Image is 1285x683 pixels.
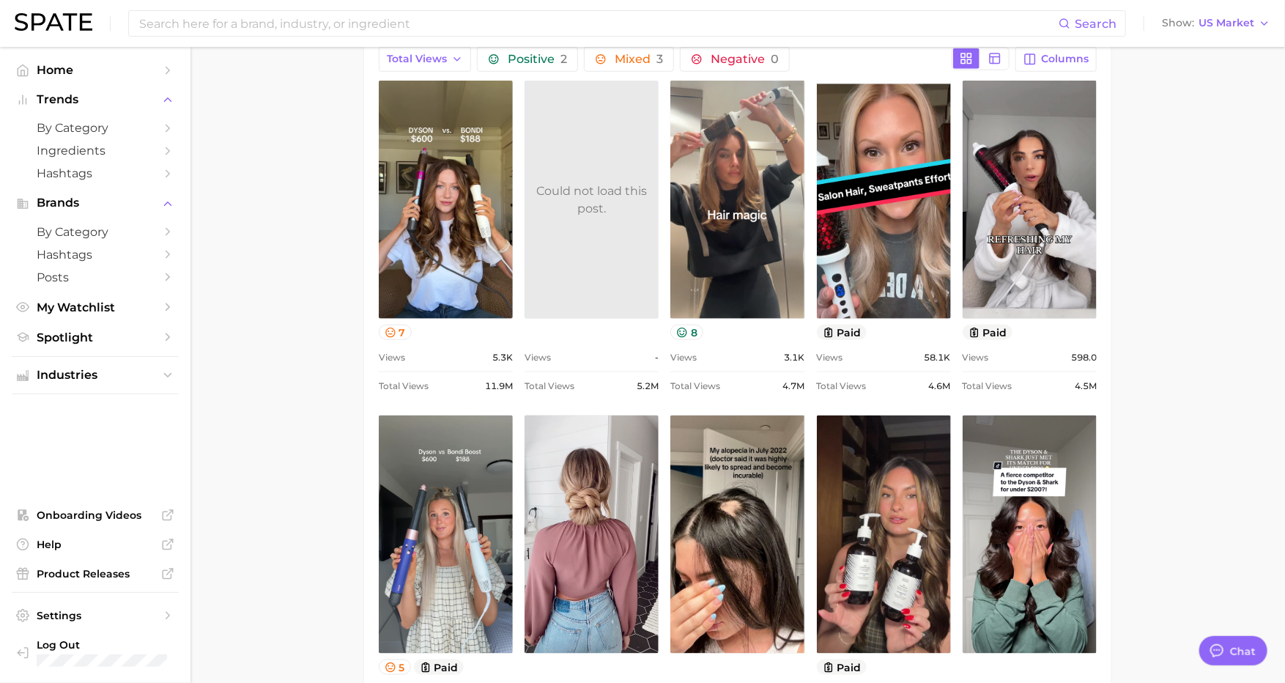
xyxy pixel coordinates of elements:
[525,81,659,319] a: Could not load this post.
[12,296,179,319] a: My Watchlist
[12,266,179,289] a: Posts
[37,300,154,314] span: My Watchlist
[12,364,179,386] button: Industries
[37,121,154,135] span: by Category
[37,270,154,284] span: Posts
[670,349,697,366] span: Views
[379,325,412,340] button: 7
[492,349,513,366] span: 5.3k
[817,325,867,340] button: paid
[12,326,179,349] a: Spotlight
[785,349,805,366] span: 3.1k
[485,377,513,395] span: 11.9m
[138,11,1059,36] input: Search here for a brand, industry, or ingredient
[12,534,179,555] a: Help
[817,660,867,675] button: paid
[37,63,154,77] span: Home
[656,52,663,66] span: 3
[925,349,951,366] span: 58.1k
[37,166,154,180] span: Hashtags
[560,52,567,66] span: 2
[387,53,447,65] span: Total Views
[963,349,989,366] span: Views
[783,377,805,395] span: 4.7m
[12,605,179,627] a: Settings
[525,182,659,218] div: Could not load this post.
[1199,19,1254,27] span: US Market
[379,377,429,395] span: Total Views
[711,53,779,65] span: Negative
[12,117,179,139] a: by Category
[379,660,411,675] button: 5
[817,349,843,366] span: Views
[12,563,179,585] a: Product Releases
[12,192,179,214] button: Brands
[414,660,464,675] button: paid
[655,349,659,366] span: -
[615,53,663,65] span: Mixed
[1075,377,1097,395] span: 4.5m
[525,349,551,366] span: Views
[379,349,405,366] span: Views
[1041,53,1089,65] span: Columns
[37,609,154,622] span: Settings
[37,225,154,239] span: by Category
[1071,349,1097,366] span: 598.0
[929,377,951,395] span: 4.6m
[37,638,180,651] span: Log Out
[1075,17,1116,31] span: Search
[37,567,154,580] span: Product Releases
[670,325,703,340] button: 8
[963,377,1012,395] span: Total Views
[12,504,179,526] a: Onboarding Videos
[37,196,154,210] span: Brands
[670,377,720,395] span: Total Views
[37,93,154,106] span: Trends
[817,377,867,395] span: Total Views
[12,162,179,185] a: Hashtags
[12,59,179,81] a: Home
[1158,14,1274,33] button: ShowUS Market
[12,89,179,111] button: Trends
[37,369,154,382] span: Industries
[12,634,179,671] a: Log out. Currently logged in with e-mail mzreik@lashcoholding.com.
[37,248,154,262] span: Hashtags
[1162,19,1194,27] span: Show
[12,139,179,162] a: Ingredients
[379,47,471,72] button: Total Views
[15,13,92,31] img: SPATE
[37,509,154,522] span: Onboarding Videos
[771,52,779,66] span: 0
[525,377,574,395] span: Total Views
[1015,47,1097,72] button: Columns
[37,331,154,344] span: Spotlight
[12,221,179,243] a: by Category
[37,538,154,551] span: Help
[508,53,567,65] span: Positive
[12,243,179,266] a: Hashtags
[963,325,1013,340] button: paid
[37,144,154,158] span: Ingredients
[637,377,659,395] span: 5.2m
